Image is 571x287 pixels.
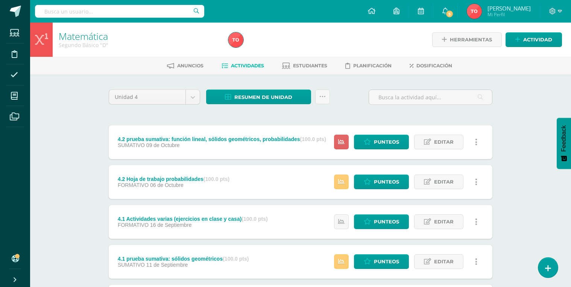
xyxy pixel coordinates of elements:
[231,63,264,68] span: Actividades
[434,255,454,269] span: Editar
[59,31,219,41] h1: Matemática
[241,216,267,222] strong: (100.0 pts)
[234,90,292,104] span: Resumen de unidad
[374,255,399,269] span: Punteos
[523,33,552,47] span: Actividad
[282,60,327,72] a: Estudiantes
[434,135,454,149] span: Editar
[560,125,567,152] span: Feedback
[146,262,188,268] span: 11 de Septiembre
[206,90,311,104] a: Resumen de unidad
[150,222,192,228] span: 16 de Septiembre
[416,63,452,68] span: Dosificación
[467,4,482,19] img: ee555c8c968eea5bde0abcdfcbd02b94.png
[228,32,243,47] img: ee555c8c968eea5bde0abcdfcbd02b94.png
[354,214,409,229] a: Punteos
[203,176,229,182] strong: (100.0 pts)
[487,11,531,18] span: Mi Perfil
[146,142,180,148] span: 09 de Octubre
[167,60,203,72] a: Anuncios
[432,32,502,47] a: Herramientas
[410,60,452,72] a: Dosificación
[557,118,571,169] button: Feedback - Mostrar encuesta
[354,135,409,149] a: Punteos
[345,60,392,72] a: Planificación
[293,63,327,68] span: Estudiantes
[354,175,409,189] a: Punteos
[115,90,180,104] span: Unidad 4
[150,182,184,188] span: 06 de Octubre
[118,136,326,142] div: 4.2 prueba sumativa: función lineal, sólidos geométricos, probabilidades
[374,175,399,189] span: Punteos
[118,222,149,228] span: FORMATIVO
[109,90,200,104] a: Unidad 4
[487,5,531,12] span: [PERSON_NAME]
[434,215,454,229] span: Editar
[118,142,145,148] span: SUMATIVO
[118,182,149,188] span: FORMATIVO
[369,90,492,105] input: Busca la actividad aquí...
[354,254,409,269] a: Punteos
[118,216,268,222] div: 4.1 Actividades varias (ejercicios en clase y casa)
[374,135,399,149] span: Punteos
[223,256,249,262] strong: (100.0 pts)
[450,33,492,47] span: Herramientas
[118,256,249,262] div: 4.1 prueba sumativa: sólidos geométricos
[118,262,145,268] span: SUMATIVO
[118,176,229,182] div: 4.2 Hoja de trabajo probabilidades
[59,41,219,49] div: Segundo Básico 'D'
[300,136,326,142] strong: (100.0 pts)
[506,32,562,47] a: Actividad
[374,215,399,229] span: Punteos
[445,10,454,18] span: 5
[59,30,108,43] a: Matemática
[434,175,454,189] span: Editar
[35,5,204,18] input: Busca un usuario...
[353,63,392,68] span: Planificación
[222,60,264,72] a: Actividades
[177,63,203,68] span: Anuncios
